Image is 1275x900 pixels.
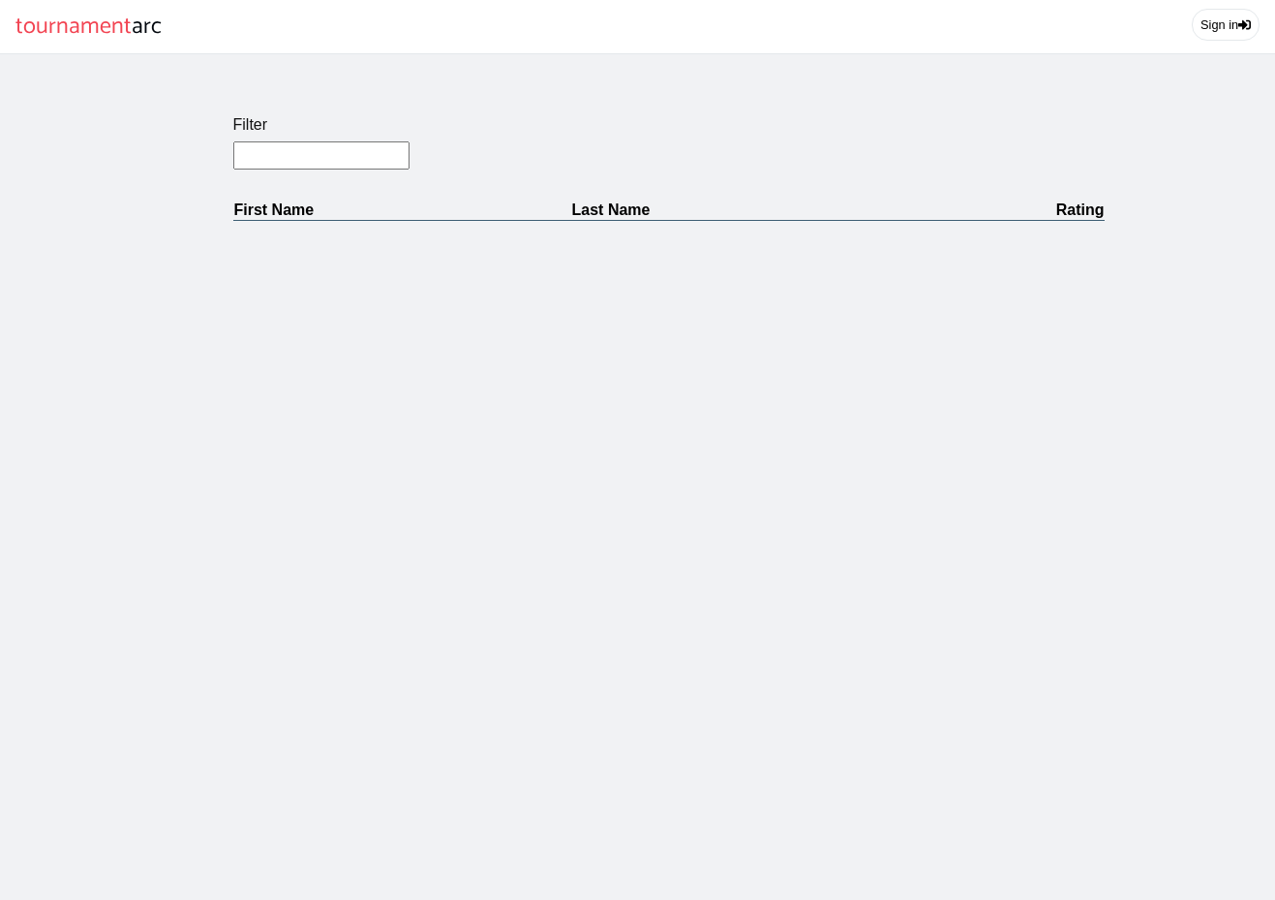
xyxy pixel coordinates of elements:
span: tournament [15,8,132,46]
label: Filter [233,116,1105,134]
a: tournamentarc [15,8,162,46]
th: Rating [901,201,1104,221]
span: arc [132,8,162,46]
th: First Name [233,201,571,221]
th: Last Name [571,201,902,221]
a: Sign in [1192,9,1260,41]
